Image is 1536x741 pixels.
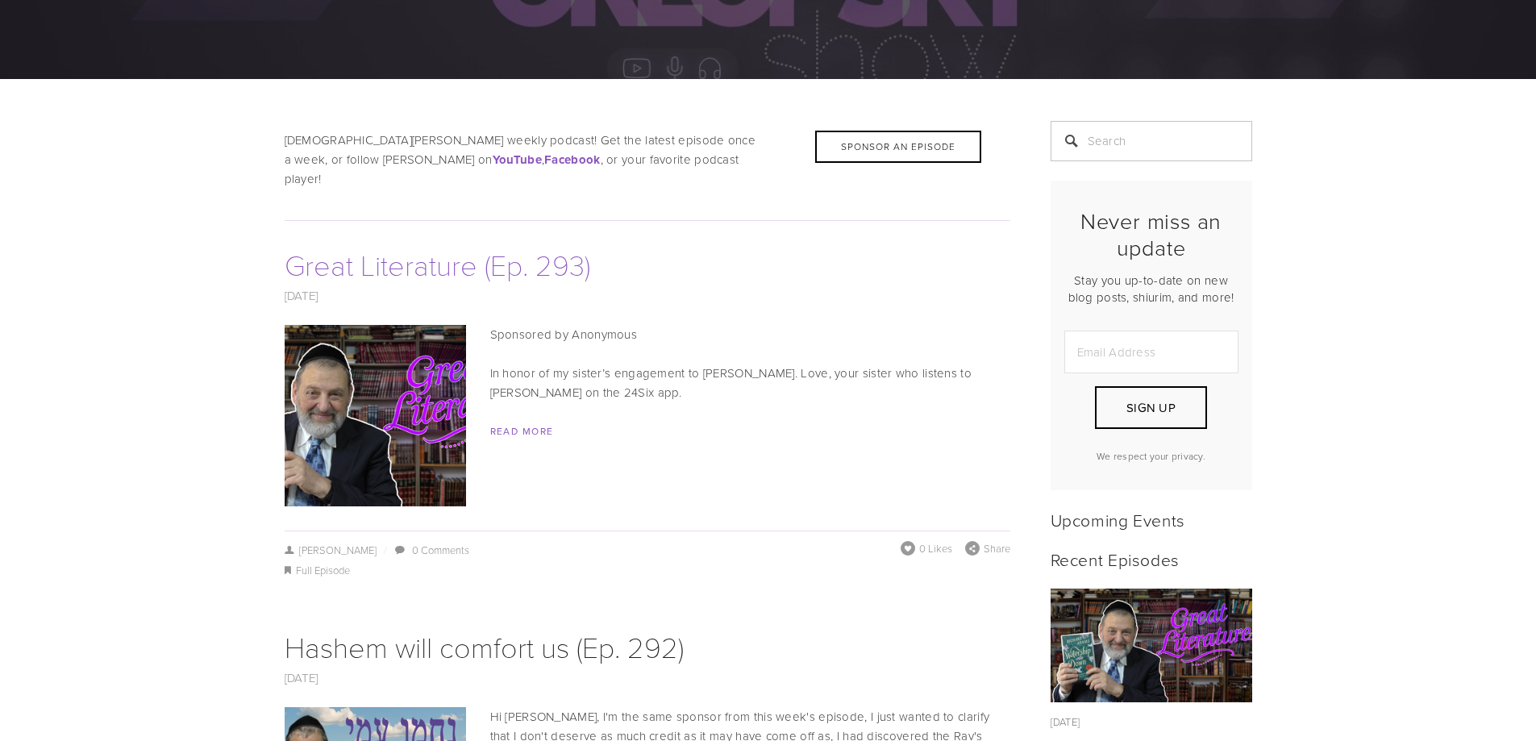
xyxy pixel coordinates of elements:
a: Facebook [544,151,600,168]
strong: YouTube [493,151,542,169]
div: Sponsor an Episode [815,131,981,163]
div: Share [965,541,1010,556]
a: Hashem will comfort us (Ep. 292) [285,627,684,666]
span: / [377,543,393,557]
a: [DATE] [285,287,318,304]
span: 0 Likes [919,541,952,556]
input: Email Address [1064,331,1238,373]
p: [DEMOGRAPHIC_DATA][PERSON_NAME] weekly podcast! Get the latest episode once a week, or follow [PE... [285,131,1010,189]
button: Sign Up [1095,386,1206,429]
time: [DATE] [1051,714,1080,729]
p: Stay you up-to-date on new blog posts, shiurim, and more! [1064,272,1238,306]
a: YouTube [493,151,542,168]
h2: Never miss an update [1064,208,1238,260]
img: Great Literature (Ep. 293) [1050,589,1252,702]
a: [PERSON_NAME] [285,543,377,557]
p: We respect your privacy. [1064,449,1238,463]
a: Read More [490,424,554,438]
a: Great Literature (Ep. 293) [285,244,590,284]
p: Sponsored by Anonymous In honor of my sister’s engagement to [PERSON_NAME]. Love, your sister who... [285,325,1010,402]
img: Great Literature (Ep. 293) [214,325,536,506]
a: Great Literature (Ep. 293) [1051,589,1252,702]
strong: Facebook [544,151,600,169]
span: Sign Up [1126,399,1176,416]
a: [DATE] [285,669,318,686]
h2: Upcoming Events [1051,510,1252,530]
h2: Recent Episodes [1051,549,1252,569]
a: Full Episode [296,563,350,577]
a: 0 Comments [412,543,469,557]
input: Search [1051,121,1252,161]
